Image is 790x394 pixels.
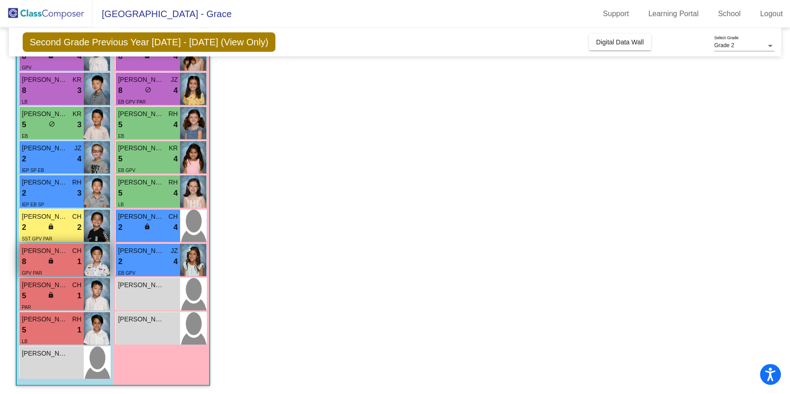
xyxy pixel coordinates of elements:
[22,212,68,222] span: [PERSON_NAME]
[22,85,26,97] span: 8
[77,256,81,268] span: 1
[22,109,68,119] span: [PERSON_NAME]
[22,222,26,234] span: 2
[22,246,68,256] span: [PERSON_NAME]
[169,143,178,153] span: KR
[118,178,164,187] span: [PERSON_NAME]
[22,256,26,268] span: 8
[174,187,178,199] span: 4
[118,99,146,105] span: EB GPV PAR
[48,292,54,298] span: lock
[118,119,122,131] span: 5
[77,85,81,97] span: 3
[22,143,68,153] span: [PERSON_NAME]
[118,153,122,165] span: 5
[22,202,44,207] span: IEP EB SP
[77,222,81,234] span: 2
[118,85,122,97] span: 8
[77,153,81,165] span: 4
[72,314,81,324] span: RH
[22,75,68,85] span: [PERSON_NAME]
[174,153,178,165] span: 4
[753,6,790,21] a: Logout
[22,339,27,344] span: LB
[93,6,231,21] span: [GEOGRAPHIC_DATA] - Grace
[22,153,26,165] span: 2
[168,212,178,222] span: CH
[714,42,734,49] span: Grade 2
[174,222,178,234] span: 4
[23,32,275,52] span: Second Grade Previous Year [DATE] - [DATE] (View Only)
[22,305,31,310] span: PAR
[589,34,651,50] button: Digital Data Wall
[174,119,178,131] span: 4
[118,109,164,119] span: [PERSON_NAME]
[22,119,26,131] span: 5
[77,290,81,302] span: 1
[72,212,81,222] span: CH
[22,178,68,187] span: [PERSON_NAME]
[118,202,124,207] span: LB
[73,75,81,85] span: KR
[22,271,42,276] span: GPV PAR
[48,258,54,264] span: lock
[118,246,164,256] span: [PERSON_NAME]
[22,99,27,105] span: LB
[118,222,122,234] span: 2
[118,212,164,222] span: [PERSON_NAME]
[171,246,178,256] span: JZ
[118,280,164,290] span: [PERSON_NAME]
[174,256,178,268] span: 4
[22,324,26,336] span: 5
[144,223,150,230] span: lock
[22,187,26,199] span: 2
[641,6,706,21] a: Learning Portal
[710,6,748,21] a: School
[118,271,135,276] span: EB GPV
[72,246,81,256] span: CH
[118,187,122,199] span: 5
[22,168,44,173] span: IEP SP EB
[22,349,68,358] span: [PERSON_NAME]
[118,314,164,324] span: [PERSON_NAME]
[22,314,68,324] span: [PERSON_NAME]
[118,168,135,173] span: EB GPV
[118,75,164,85] span: [PERSON_NAME]
[168,178,178,187] span: RH
[75,143,82,153] span: JZ
[168,109,178,119] span: RH
[596,6,636,21] a: Support
[145,86,151,93] span: do_not_disturb_alt
[118,256,122,268] span: 2
[171,75,178,85] span: JZ
[22,236,52,241] span: SST GPV PAR
[77,187,81,199] span: 3
[22,134,28,139] span: EB
[77,324,81,336] span: 1
[72,280,81,290] span: CH
[596,38,644,46] span: Digital Data Wall
[77,119,81,131] span: 3
[72,178,81,187] span: RH
[49,121,55,127] span: do_not_disturb_alt
[118,143,164,153] span: [PERSON_NAME]
[22,65,31,70] span: GPV
[48,223,54,230] span: lock
[22,290,26,302] span: 5
[22,280,68,290] span: [PERSON_NAME]
[73,109,81,119] span: KR
[174,85,178,97] span: 4
[118,134,124,139] span: EB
